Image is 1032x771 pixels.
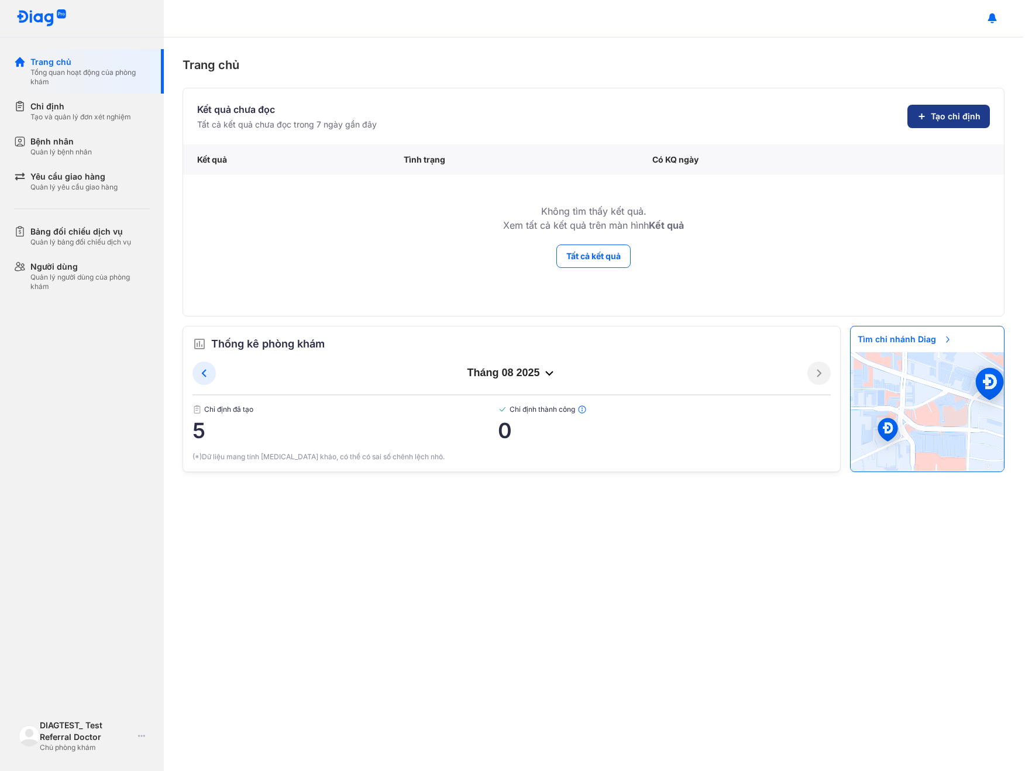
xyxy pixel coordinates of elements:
div: Tất cả kết quả chưa đọc trong 7 ngày gần đây [197,119,377,130]
div: Kết quả chưa đọc [197,102,377,116]
div: Trang chủ [30,56,150,68]
div: Người dùng [30,261,150,273]
span: Chỉ định thành công [498,405,831,414]
div: Chỉ định [30,101,131,112]
div: Bảng đối chiếu dịch vụ [30,226,131,238]
div: Quản lý bệnh nhân [30,147,92,157]
td: Không tìm thấy kết quả. Xem tất cả kết quả trên màn hình [183,175,1004,244]
span: 0 [498,419,831,442]
button: Tất cả kết quả [556,245,631,268]
div: Kết quả [183,144,390,175]
div: Quản lý người dùng của phòng khám [30,273,150,291]
div: Tổng quan hoạt động của phòng khám [30,68,150,87]
span: Tìm chi nhánh Diag [851,326,959,352]
img: logo [19,725,40,746]
img: logo [16,9,67,27]
div: Quản lý bảng đối chiếu dịch vụ [30,238,131,247]
div: DIAGTEST_ Test Referral Doctor [40,720,133,743]
div: Tình trạng [390,144,638,175]
b: Kết quả [649,219,684,231]
div: Có KQ ngày [638,144,903,175]
span: Chỉ định đã tạo [192,405,498,414]
div: Yêu cầu giao hàng [30,171,118,183]
span: 5 [192,419,498,442]
img: info.7e716105.svg [577,405,587,414]
button: Tạo chỉ định [907,105,990,128]
span: Thống kê phòng khám [211,336,325,352]
img: order.5a6da16c.svg [192,337,207,351]
div: (*)Dữ liệu mang tính [MEDICAL_DATA] khảo, có thể có sai số chênh lệch nhỏ. [192,452,831,462]
div: Chủ phòng khám [40,743,133,752]
img: checked-green.01cc79e0.svg [498,405,507,414]
div: Bệnh nhân [30,136,92,147]
div: Quản lý yêu cầu giao hàng [30,183,118,192]
div: Tạo và quản lý đơn xét nghiệm [30,112,131,122]
div: tháng 08 2025 [216,366,807,380]
div: Trang chủ [183,56,1005,74]
span: Tạo chỉ định [931,111,981,122]
img: document.50c4cfd0.svg [192,405,202,414]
